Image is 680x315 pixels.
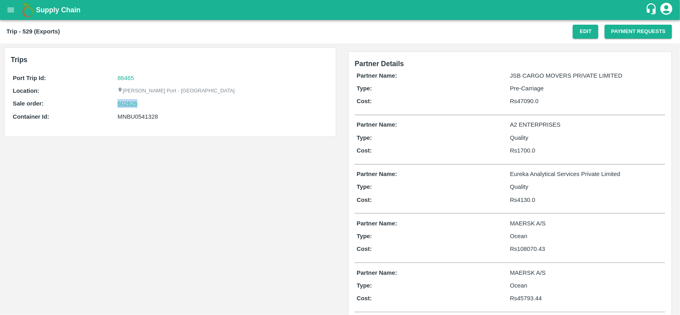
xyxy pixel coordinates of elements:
[510,294,663,303] p: Rs 45793.44
[510,146,663,155] p: Rs 1700.0
[13,100,44,107] b: Sale order:
[357,72,397,79] b: Partner Name:
[357,147,372,154] b: Cost:
[573,25,598,39] button: Edit
[6,28,60,35] b: Trip - 529 (Exports)
[357,282,372,289] b: Type:
[510,170,663,178] p: Eureka Analytical Services Private Limited
[645,3,659,17] div: customer-support
[659,2,674,18] div: account of current user
[36,6,80,14] b: Supply Chain
[510,71,663,80] p: JSB CARGO MOVERS PRIVATE LIMITED
[357,295,372,301] b: Cost:
[357,270,397,276] b: Partner Name:
[36,4,645,16] a: Supply Chain
[510,182,663,191] p: Quality
[13,88,39,94] b: Location:
[357,171,397,177] b: Partner Name:
[510,232,663,241] p: Ocean
[510,133,663,142] p: Quality
[118,75,134,81] a: 86465
[357,135,372,141] b: Type:
[510,281,663,290] p: Ocean
[20,2,36,18] img: logo
[357,85,372,92] b: Type:
[13,75,46,81] b: Port Trip Id:
[357,220,397,227] b: Partner Name:
[510,268,663,277] p: MAERSK A/S
[510,97,663,106] p: Rs 47090.0
[357,197,372,203] b: Cost:
[118,99,137,108] a: 602626
[510,120,663,129] p: A2 ENTERPRISES
[118,112,327,121] div: MNBU0541328
[510,245,663,253] p: Rs 108070.43
[11,56,27,64] b: Trips
[510,219,663,228] p: MAERSK A/S
[357,98,372,104] b: Cost:
[510,84,663,93] p: Pre-Carriage
[13,113,49,120] b: Container Id:
[355,60,404,68] span: Partner Details
[605,25,672,39] button: Payment Requests
[357,246,372,252] b: Cost:
[2,1,20,19] button: open drawer
[357,121,397,128] b: Partner Name:
[357,233,372,239] b: Type:
[118,87,235,95] p: [PERSON_NAME] Port - [GEOGRAPHIC_DATA]
[510,196,663,204] p: Rs 4130.0
[357,184,372,190] b: Type:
